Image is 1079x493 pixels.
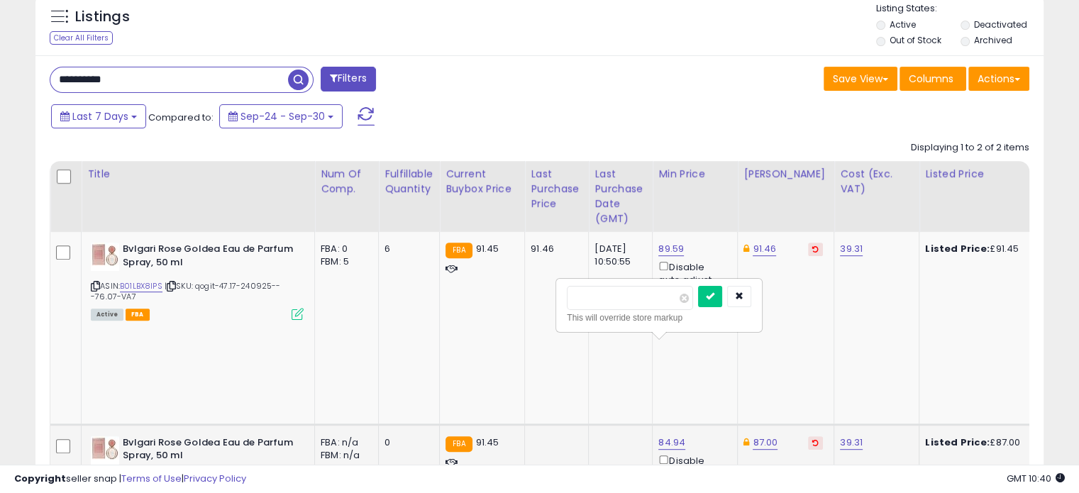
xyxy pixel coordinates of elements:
[476,242,499,255] span: 91.45
[567,311,751,325] div: This will override store markup
[925,243,1043,255] div: £91.45
[753,242,776,256] a: 91.46
[72,109,128,123] span: Last 7 Days
[120,280,162,292] a: B01LBX8IPS
[321,243,367,255] div: FBA: 0
[321,255,367,268] div: FBM: 5
[91,243,119,271] img: 41YS5WtixKL._SL40_.jpg
[876,2,1044,16] p: Listing States:
[658,259,726,300] div: Disable auto adjust min
[50,31,113,45] div: Clear All Filters
[51,104,146,128] button: Last 7 Days
[121,472,182,485] a: Terms of Use
[753,436,778,450] a: 87.00
[968,67,1029,91] button: Actions
[384,167,433,196] div: Fulfillable Quantity
[126,309,150,321] span: FBA
[384,243,428,255] div: 6
[925,242,990,255] b: Listed Price:
[148,111,214,124] span: Compared to:
[321,167,372,196] div: Num of Comp.
[925,167,1048,182] div: Listed Price
[384,436,428,449] div: 0
[321,449,367,462] div: FBM: n/a
[321,67,376,92] button: Filters
[476,436,499,449] span: 91.45
[531,167,582,211] div: Last Purchase Price
[890,34,941,46] label: Out of Stock
[658,167,731,182] div: Min Price
[900,67,966,91] button: Columns
[75,7,130,27] h5: Listings
[91,436,119,465] img: 41YS5WtixKL._SL40_.jpg
[658,242,684,256] a: 89.59
[890,18,916,31] label: Active
[973,18,1027,31] label: Deactivated
[321,436,367,449] div: FBA: n/a
[91,280,281,301] span: | SKU: qogit-47.17-240925---76.07-VA7
[743,167,828,182] div: [PERSON_NAME]
[531,243,577,255] div: 91.46
[909,72,953,86] span: Columns
[1007,472,1065,485] span: 2025-10-8 10:40 GMT
[14,472,66,485] strong: Copyright
[184,472,246,485] a: Privacy Policy
[446,243,472,258] small: FBA
[91,243,304,318] div: ASIN:
[925,436,1043,449] div: £87.00
[219,104,343,128] button: Sep-24 - Sep-30
[658,436,685,450] a: 84.94
[840,436,863,450] a: 39.31
[824,67,897,91] button: Save View
[446,436,472,452] small: FBA
[14,472,246,486] div: seller snap | |
[925,436,990,449] b: Listed Price:
[594,243,641,268] div: [DATE] 10:50:55
[123,243,295,272] b: Bvlgari Rose Goldea Eau de Parfum Spray, 50 ml
[594,167,646,226] div: Last Purchase Date (GMT)
[240,109,325,123] span: Sep-24 - Sep-30
[973,34,1012,46] label: Archived
[446,167,519,196] div: Current Buybox Price
[123,436,295,466] b: Bvlgari Rose Goldea Eau de Parfum Spray, 50 ml
[87,167,309,182] div: Title
[911,141,1029,155] div: Displaying 1 to 2 of 2 items
[840,242,863,256] a: 39.31
[91,309,123,321] span: All listings currently available for purchase on Amazon
[840,167,913,196] div: Cost (Exc. VAT)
